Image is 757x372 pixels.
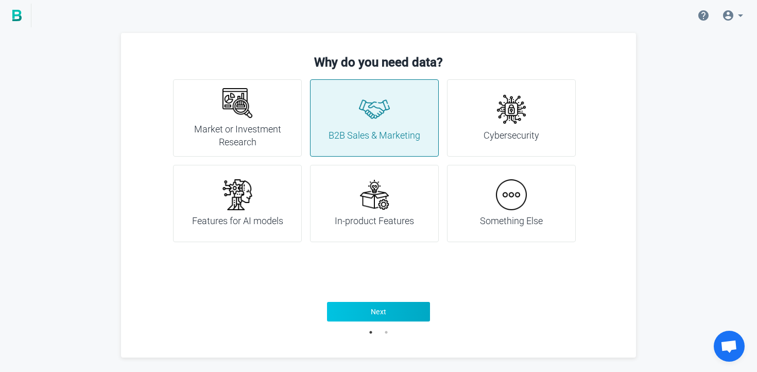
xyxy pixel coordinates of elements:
img: more.png [496,179,527,210]
h4: B2B Sales & Marketing [329,129,420,142]
img: BigPicture.io [12,10,22,21]
h4: Something Else [480,214,543,228]
h4: Features for AI models [192,214,283,228]
img: handshake.png [359,94,390,125]
h3: Why do you need data? [142,54,615,71]
button: Next [327,302,430,322]
img: ai.png [222,179,253,210]
div: Ouvrir le chat [714,331,745,362]
span: Next [371,307,387,317]
h4: In-product Features [335,214,414,228]
img: research.png [222,88,253,119]
button: 2 [381,327,391,337]
h4: Market or Investment Research [186,123,289,149]
h4: Cybersecurity [484,129,539,142]
img: cyber-security.png [496,94,527,125]
button: 1 [366,327,376,337]
img: new-product.png [359,179,390,210]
